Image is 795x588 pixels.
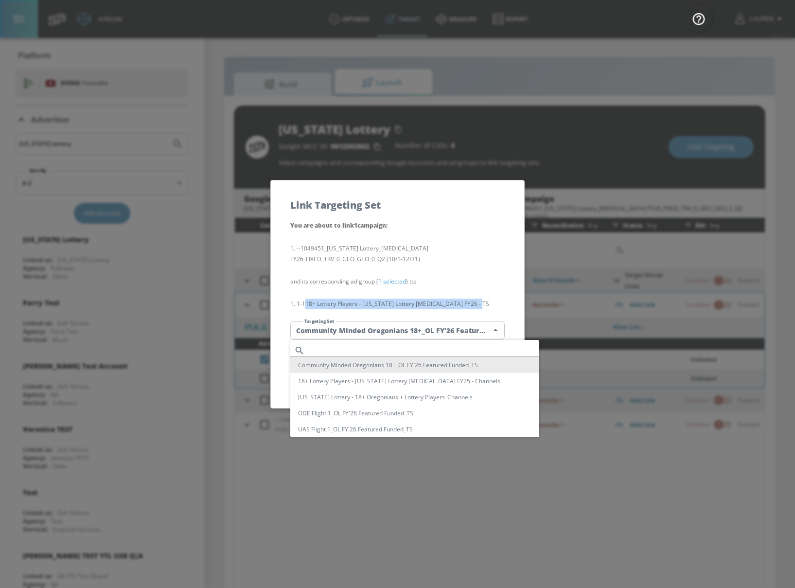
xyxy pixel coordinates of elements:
[290,421,539,437] li: UAS Flight 1_OL FY'26 Featured Funded_TS
[290,373,539,389] li: 18+ Lottery Players - [US_STATE] Lottery [MEDICAL_DATA] FY25 - Channels
[290,405,539,421] li: ODE Flight 1_OL FY'26 Featured Funded_TS
[290,389,539,405] li: [US_STATE] Lottery - 18+ Oregonians + Lottery Players_Channels
[290,357,539,373] li: Community Minded Oregonians 18+_OL FY'26 Featured Funded_TS
[685,5,712,32] button: Open Resource Center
